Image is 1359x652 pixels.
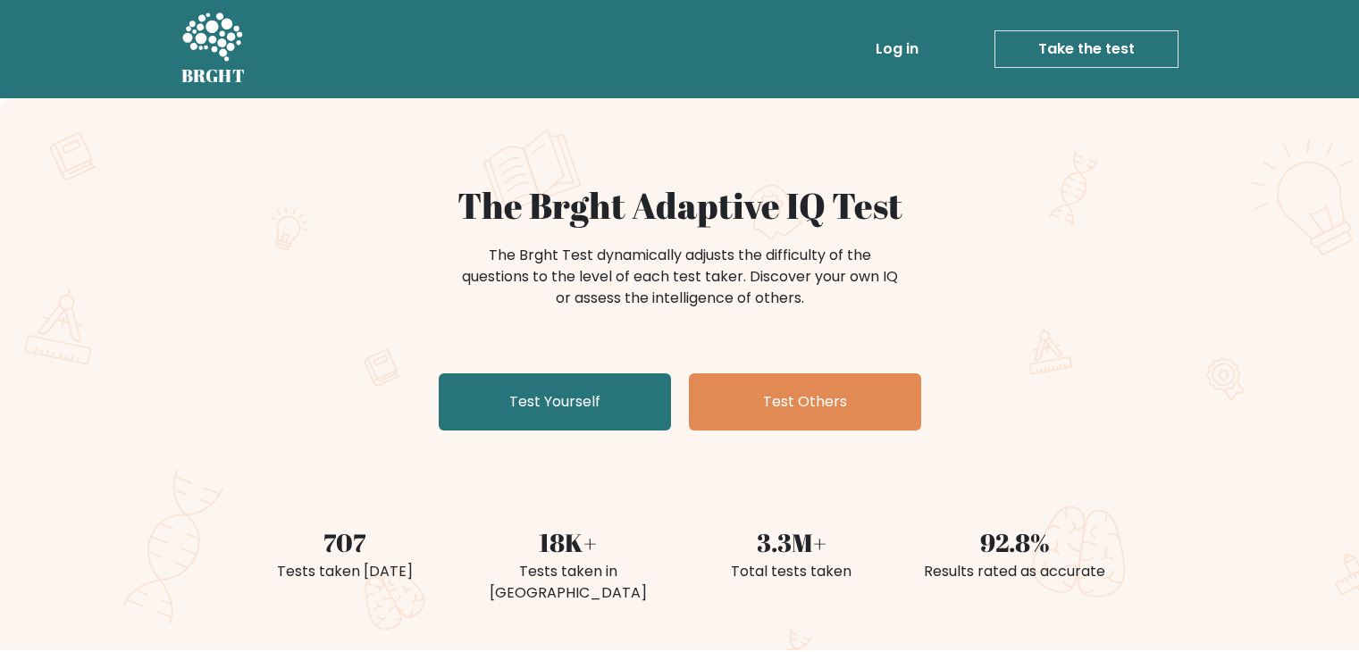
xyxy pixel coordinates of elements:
[691,523,893,561] div: 3.3M+
[244,523,446,561] div: 707
[467,561,669,604] div: Tests taken in [GEOGRAPHIC_DATA]
[181,65,246,87] h5: BRGHT
[868,31,926,67] a: Log in
[689,373,921,430] a: Test Others
[994,30,1179,68] a: Take the test
[914,523,1116,561] div: 92.8%
[244,184,1116,227] h1: The Brght Adaptive IQ Test
[457,245,903,309] div: The Brght Test dynamically adjusts the difficulty of the questions to the level of each test take...
[914,561,1116,582] div: Results rated as accurate
[439,373,671,430] a: Test Yourself
[467,523,669,561] div: 18K+
[181,7,246,91] a: BRGHT
[691,561,893,582] div: Total tests taken
[244,561,446,582] div: Tests taken [DATE]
